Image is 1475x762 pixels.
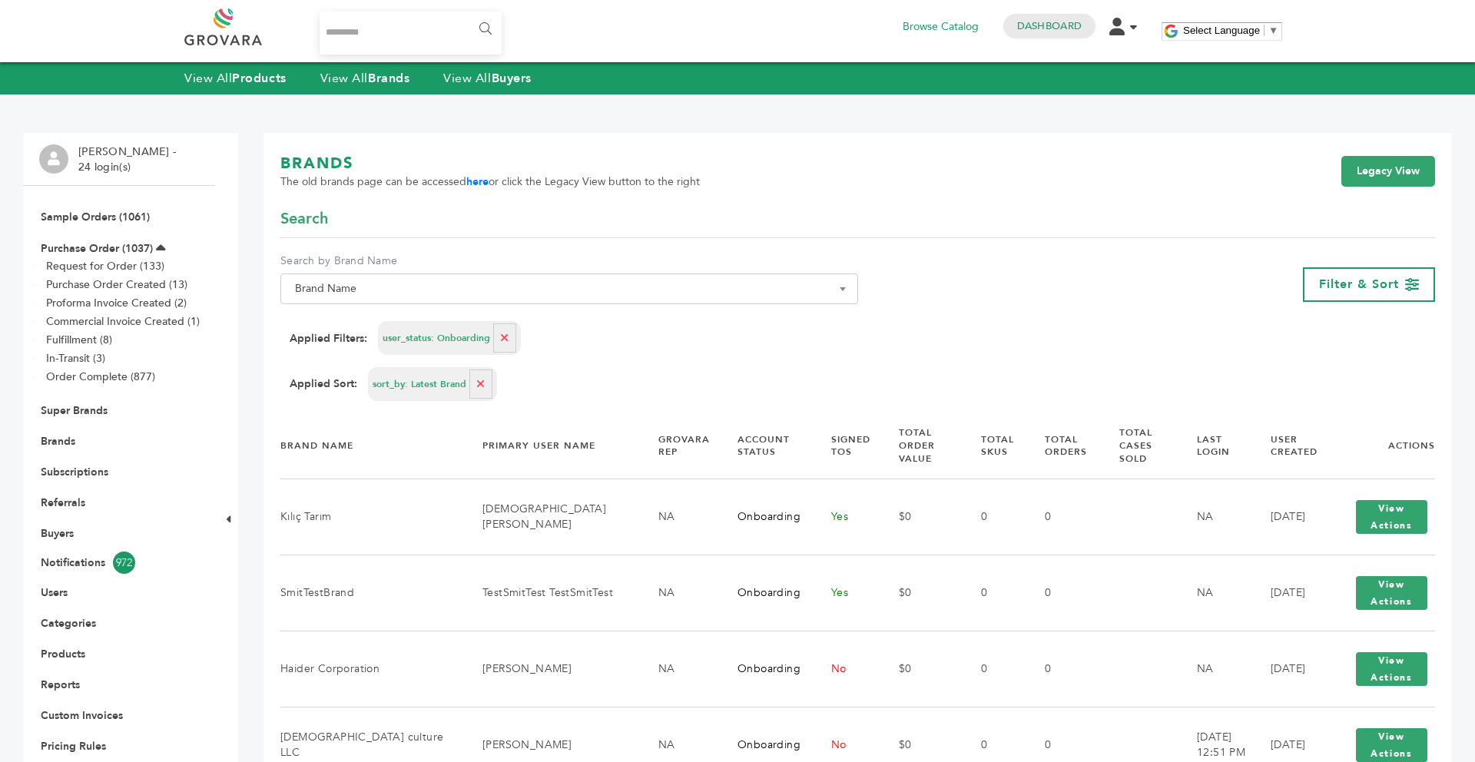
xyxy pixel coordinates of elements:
td: NA [1178,479,1251,555]
a: Legacy View [1341,156,1435,187]
td: Yes [812,555,880,631]
a: Purchase Order (1037) [41,241,153,256]
span: Filter & Sort [1319,276,1399,293]
td: $0 [880,631,962,707]
td: $0 [880,479,962,555]
td: [DATE] [1251,631,1329,707]
td: NA [639,631,718,707]
strong: Products [232,70,286,87]
span: ​ [1264,25,1265,36]
a: Reports [41,678,80,692]
td: 0 [1026,555,1101,631]
a: Fulfillment (8) [46,333,112,347]
td: Onboarding [718,631,812,707]
a: Browse Catalog [903,18,979,35]
img: profile.png [39,144,68,174]
td: SmitTestBrand [280,555,463,631]
td: Kılıç Tarım [280,479,463,555]
label: Search by Brand Name [280,253,858,269]
th: User Created [1251,413,1329,479]
th: Total Order Value [880,413,962,479]
td: TestSmitTest TestSmitTest [463,555,639,631]
td: No [812,631,880,707]
a: View AllBrands [320,70,410,87]
a: Subscriptions [41,465,108,479]
a: Request for Order (133) [46,259,164,273]
span: The old brands page can be accessed or click the Legacy View button to the right [280,174,700,190]
td: Haider Corporation [280,631,463,707]
a: Buyers [41,526,74,541]
th: Grovara Rep [639,413,718,479]
th: Total Cases Sold [1100,413,1178,479]
a: Custom Invoices [41,708,123,723]
a: Super Brands [41,403,108,418]
th: Primary User Name [463,413,639,479]
th: Brand Name [280,413,463,479]
a: Categories [41,616,96,631]
td: 0 [1026,631,1101,707]
td: NA [639,555,718,631]
span: user_status: Onboarding [383,332,490,345]
a: here [466,174,489,189]
li: [PERSON_NAME] - 24 login(s) [78,144,180,174]
th: Total Orders [1026,413,1101,479]
span: Brand Name [280,273,858,304]
a: Commercial Invoice Created (1) [46,314,200,329]
td: NA [1178,631,1251,707]
td: [DATE] [1251,555,1329,631]
a: Proforma Invoice Created (2) [46,296,187,310]
button: View Actions [1356,728,1427,762]
a: View AllBuyers [443,70,532,87]
td: $0 [880,555,962,631]
td: 0 [962,631,1026,707]
td: [DEMOGRAPHIC_DATA][PERSON_NAME] [463,479,639,555]
button: View Actions [1356,500,1427,534]
strong: Brands [368,70,409,87]
strong: Applied Filters: [290,331,367,346]
a: In-Transit (3) [46,351,105,366]
td: [PERSON_NAME] [463,631,639,707]
a: View AllProducts [184,70,287,87]
span: Select Language [1183,25,1260,36]
strong: Applied Sort: [290,376,357,392]
span: Search [280,208,328,230]
td: Onboarding [718,479,812,555]
input: Search... [320,12,502,55]
td: NA [1178,555,1251,631]
a: Sample Orders (1061) [41,210,150,224]
a: Users [41,585,68,600]
td: Yes [812,479,880,555]
th: Account Status [718,413,812,479]
th: Actions [1329,413,1435,479]
strong: Buyers [492,70,532,87]
a: Products [41,647,85,661]
td: 0 [962,555,1026,631]
a: Purchase Order Created (13) [46,277,187,292]
td: [DATE] [1251,479,1329,555]
th: Last Login [1178,413,1251,479]
a: Select Language​ [1183,25,1278,36]
a: Brands [41,434,75,449]
h1: BRANDS [280,153,700,174]
span: sort_by: Latest Brand [373,378,466,391]
button: View Actions [1356,576,1427,610]
th: Total SKUs [962,413,1026,479]
th: Signed TOS [812,413,880,479]
a: Referrals [41,495,85,510]
span: ▼ [1268,25,1278,36]
td: NA [639,479,718,555]
span: Brand Name [289,278,850,300]
a: Notifications972 [41,552,197,574]
span: 972 [113,552,135,574]
button: View Actions [1356,652,1427,686]
a: Pricing Rules [41,739,106,754]
td: Onboarding [718,555,812,631]
a: Order Complete (877) [46,369,155,384]
td: 0 [1026,479,1101,555]
a: Dashboard [1017,19,1082,33]
td: 0 [962,479,1026,555]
